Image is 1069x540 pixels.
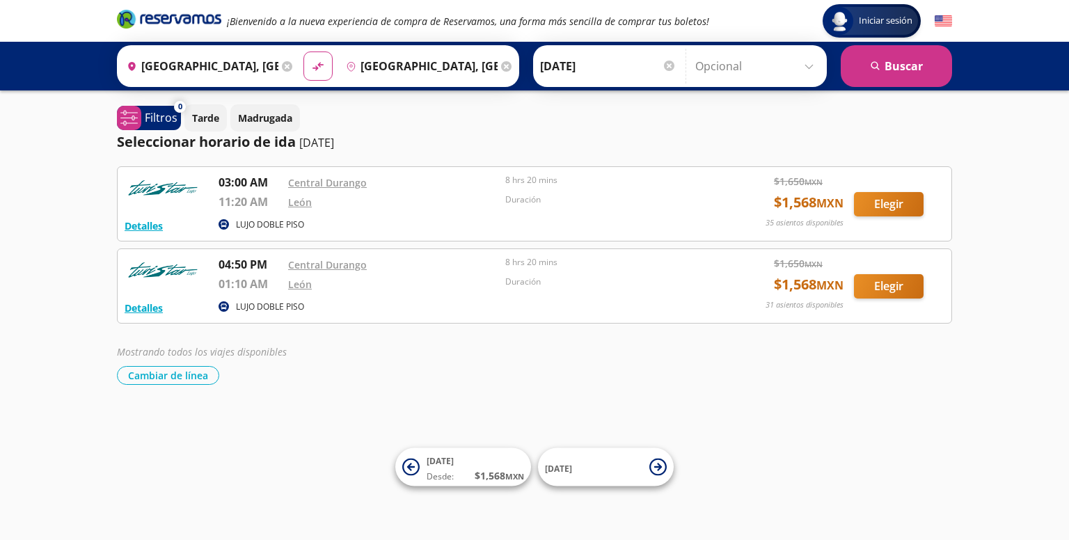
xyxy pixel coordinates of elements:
span: $ 1,568 [774,192,844,213]
input: Opcional [695,49,820,84]
button: [DATE] [538,448,674,486]
button: Detalles [125,301,163,315]
span: [DATE] [545,462,572,474]
i: Brand Logo [117,8,221,29]
p: Tarde [192,111,219,125]
em: Mostrando todos los viajes disponibles [117,345,287,358]
em: ¡Bienvenido a la nueva experiencia de compra de Reservamos, una forma más sencilla de comprar tus... [227,15,709,28]
button: Buscar [841,45,952,87]
span: $ 1,650 [774,174,823,189]
button: English [935,13,952,30]
button: 0Filtros [117,106,181,130]
a: León [288,278,312,291]
button: Tarde [184,104,227,132]
input: Buscar Origen [121,49,278,84]
a: Central Durango [288,176,367,189]
img: RESERVAMOS [125,256,201,284]
p: Madrugada [238,111,292,125]
p: Duración [505,193,715,206]
button: Madrugada [230,104,300,132]
span: 0 [178,101,182,113]
p: 01:10 AM [219,276,281,292]
a: Central Durango [288,258,367,271]
p: LUJO DOBLE PISO [236,219,304,231]
span: $ 1,568 [774,274,844,295]
small: MXN [816,278,844,293]
a: Brand Logo [117,8,221,33]
small: MXN [816,196,844,211]
button: Elegir [854,192,924,216]
p: LUJO DOBLE PISO [236,301,304,313]
span: $ 1,568 [475,468,524,483]
span: $ 1,650 [774,256,823,271]
small: MXN [805,177,823,187]
p: 35 asientos disponibles [766,217,844,229]
input: Elegir Fecha [540,49,676,84]
input: Buscar Destino [340,49,498,84]
small: MXN [505,471,524,482]
span: Desde: [427,470,454,483]
button: [DATE]Desde:$1,568MXN [395,448,531,486]
button: Detalles [125,219,163,233]
p: Seleccionar horario de ida [117,132,296,152]
a: León [288,196,312,209]
p: 8 hrs 20 mins [505,174,715,186]
p: Filtros [145,109,177,126]
p: 31 asientos disponibles [766,299,844,311]
img: RESERVAMOS [125,174,201,202]
small: MXN [805,259,823,269]
p: 11:20 AM [219,193,281,210]
p: Duración [505,276,715,288]
button: Elegir [854,274,924,299]
span: Iniciar sesión [853,14,918,28]
p: [DATE] [299,134,334,151]
p: 03:00 AM [219,174,281,191]
button: Cambiar de línea [117,366,219,385]
p: 04:50 PM [219,256,281,273]
p: 8 hrs 20 mins [505,256,715,269]
span: [DATE] [427,455,454,467]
